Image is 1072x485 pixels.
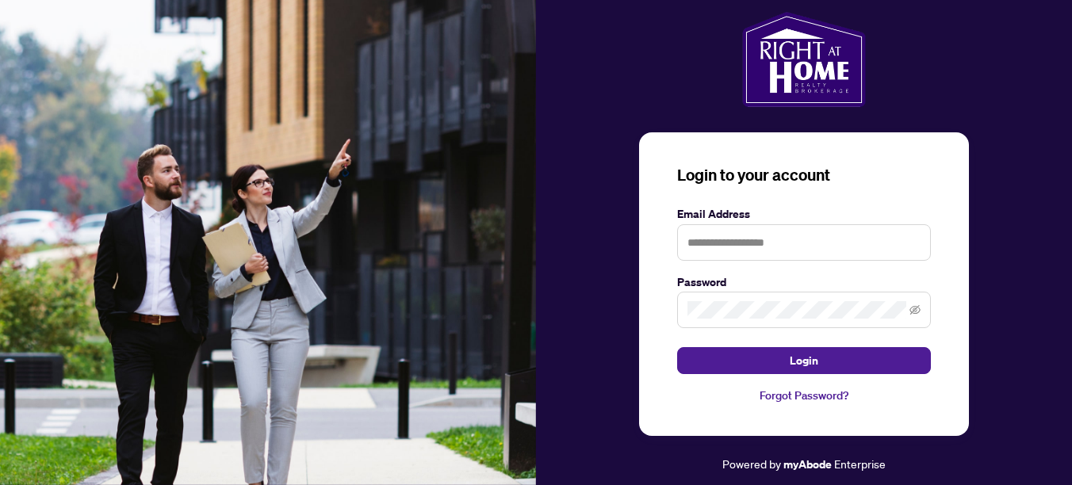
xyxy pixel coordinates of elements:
[677,205,931,223] label: Email Address
[742,12,865,107] img: ma-logo
[677,347,931,374] button: Login
[677,164,931,186] h3: Login to your account
[909,304,921,315] span: eye-invisible
[677,273,931,291] label: Password
[834,456,886,471] span: Enterprise
[783,456,832,473] a: myAbode
[790,348,818,373] span: Login
[722,456,781,471] span: Powered by
[677,387,931,404] a: Forgot Password?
